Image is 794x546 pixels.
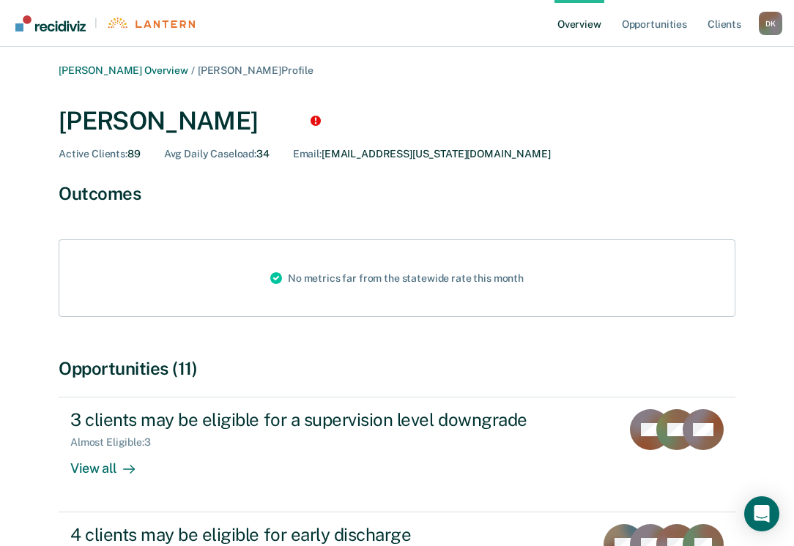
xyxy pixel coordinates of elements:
[759,12,782,35] div: D K
[59,64,188,76] a: [PERSON_NAME] Overview
[309,114,322,127] div: Tooltip anchor
[759,12,782,35] button: Profile dropdown button
[70,436,163,449] div: Almost Eligible : 3
[164,148,270,160] div: 34
[59,183,735,204] div: Outcomes
[86,17,106,29] span: |
[59,148,141,160] div: 89
[198,64,313,76] span: [PERSON_NAME] Profile
[744,496,779,531] div: Open Intercom Messenger
[59,106,735,136] div: [PERSON_NAME]
[70,449,152,477] div: View all
[70,409,585,430] div: 3 clients may be eligible for a supervision level downgrade
[15,15,86,31] img: Recidiviz
[164,148,256,160] span: Avg Daily Caseload :
[293,148,551,160] div: [EMAIL_ADDRESS][US_STATE][DOMAIN_NAME]
[293,148,322,160] span: Email :
[70,524,583,545] div: 4 clients may be eligible for early discharge
[59,358,735,379] div: Opportunities (11)
[106,18,195,29] img: Lantern
[259,240,535,316] div: No metrics far from the statewide rate this month
[59,397,735,512] a: 3 clients may be eligible for a supervision level downgradeAlmost Eligible:3View all
[188,64,198,76] span: /
[59,148,127,160] span: Active Clients :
